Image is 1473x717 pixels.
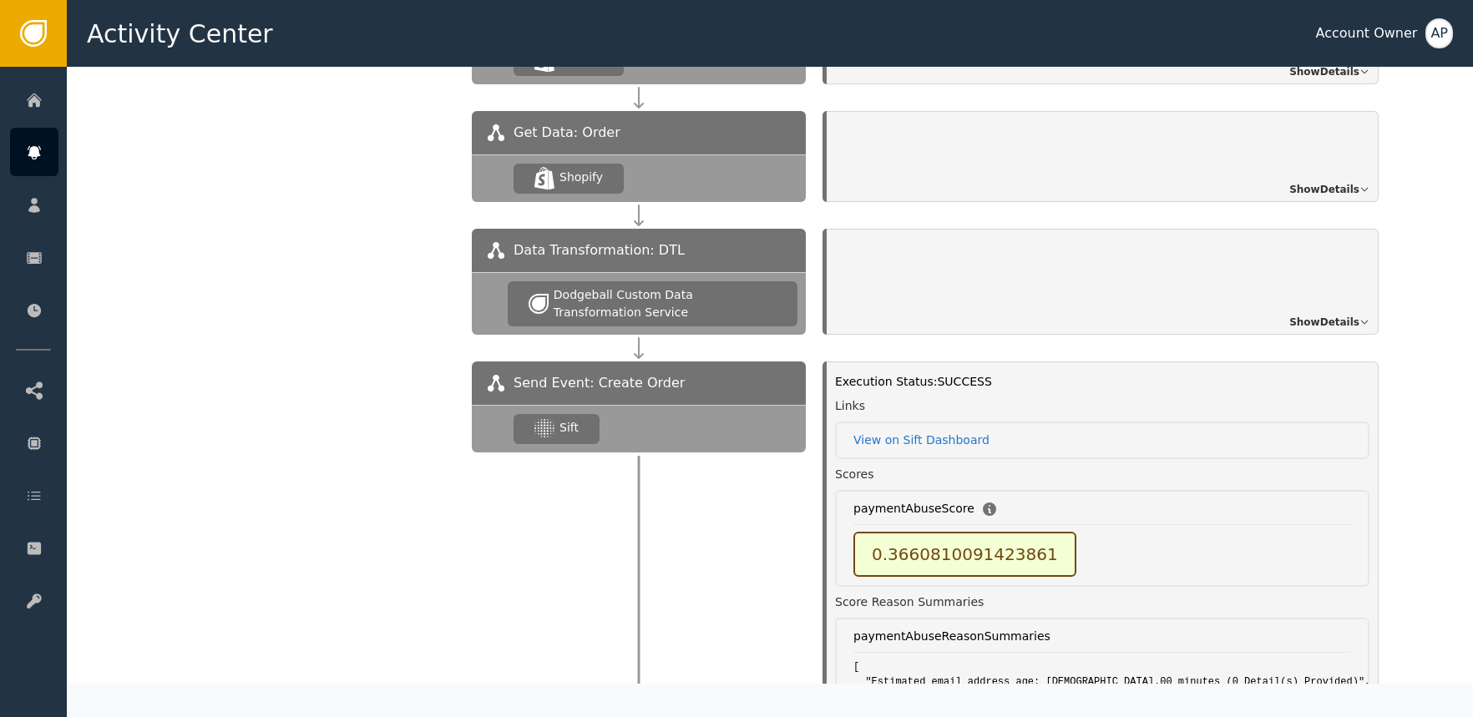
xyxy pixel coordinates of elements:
[559,169,603,186] div: Shopify
[853,432,1351,449] a: View on Sift Dashboard
[835,373,1369,391] div: Execution Status: SUCCESS
[559,419,579,437] div: Sift
[554,286,777,321] div: Dodgeball Custom Data Transformation Service
[514,123,620,143] span: Get Data: Order
[1289,315,1359,330] span: Show Details
[835,397,865,415] div: Links
[1425,18,1453,48] button: AP
[1289,182,1359,197] span: Show Details
[514,240,685,260] span: Data Transformation: DTL
[835,466,874,483] div: Scores
[853,628,1050,645] div: paymentAbuseReasonSummaries
[853,532,1076,577] div: 0.3660810091423861
[853,500,974,518] div: paymentAbuseScore
[514,373,685,393] span: Send Event: Create Order
[835,593,984,611] div: Score Reason Summaries
[1289,64,1359,79] span: Show Details
[1315,23,1417,43] div: Account Owner
[87,15,273,53] span: Activity Center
